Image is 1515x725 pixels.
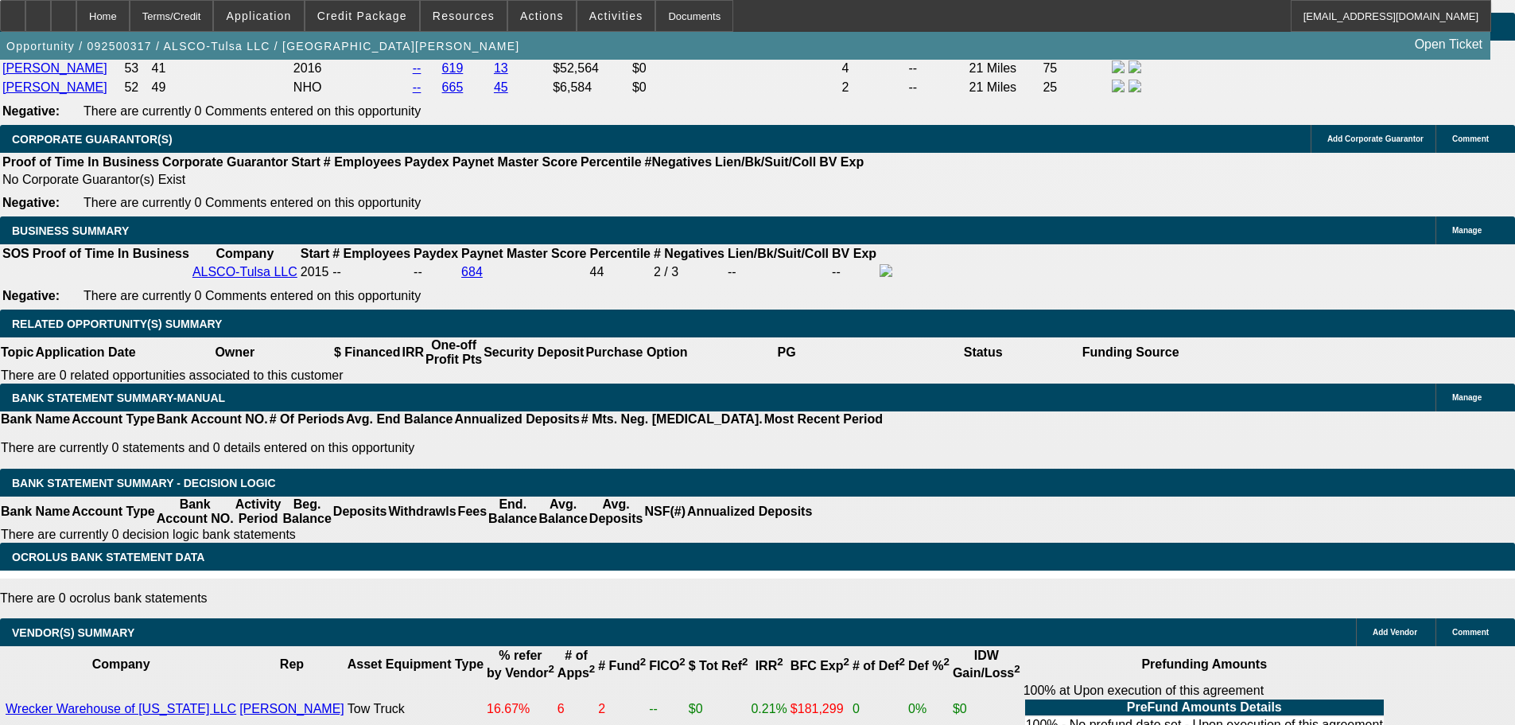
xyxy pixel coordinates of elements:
[192,265,297,279] a: ALSCO-Tulsa LLC
[552,79,630,96] td: $6,584
[548,663,554,675] sup: 2
[1141,657,1267,671] b: Prefunding Amounts
[819,155,864,169] b: BV Exp
[162,155,288,169] b: Corporate Guarantor
[12,133,173,146] span: CORPORATE GUARANTOR(S)
[589,10,643,22] span: Activities
[433,10,495,22] span: Resources
[885,337,1082,368] th: Status
[520,10,564,22] span: Actions
[640,656,646,668] sup: 2
[2,172,871,188] td: No Corporate Guarantor(s) Exist
[1128,60,1141,73] img: linkedin-icon.png
[123,79,149,96] td: 52
[557,649,595,680] b: # of Apps
[844,656,849,668] sup: 2
[332,247,410,260] b: # Employees
[508,1,576,31] button: Actions
[715,155,816,169] b: Lien/Bk/Suit/Coll
[2,289,60,302] b: Negative:
[300,263,330,281] td: 2015
[235,497,282,527] th: Activity Period
[6,702,236,715] a: Wrecker Warehouse of [US_STATE] LLC
[332,497,388,527] th: Deposits
[214,1,303,31] button: Application
[908,79,967,96] td: --
[442,80,464,94] a: 665
[461,265,483,279] a: 684
[405,155,449,169] b: Paydex
[1452,134,1489,143] span: Comment
[756,659,783,672] b: IRR
[1112,60,1125,73] img: facebook-icon.png
[156,411,269,427] th: Bank Account NO.
[1112,80,1125,92] img: facebook-icon.png
[2,246,30,262] th: SOS
[791,659,849,672] b: BFC Exp
[494,80,508,94] a: 45
[333,337,402,368] th: $ Financed
[291,155,320,169] b: Start
[589,663,595,675] sup: 2
[585,337,688,368] th: Purchase Option
[2,61,107,75] a: [PERSON_NAME]
[598,659,646,672] b: # Fund
[645,155,713,169] b: #Negatives
[324,155,402,169] b: # Employees
[643,497,686,527] th: NSF(#)
[345,411,454,427] th: Avg. End Balance
[649,659,686,672] b: FICO
[483,337,585,368] th: Security Deposit
[2,196,60,209] b: Negative:
[71,497,156,527] th: Account Type
[453,155,577,169] b: Paynet Master Score
[590,247,651,260] b: Percentile
[6,40,519,53] span: Opportunity / 092500317 / ALSCO-Tulsa LLC / [GEOGRAPHIC_DATA][PERSON_NAME]
[1408,31,1489,58] a: Open Ticket
[2,154,160,170] th: Proof of Time In Business
[688,337,884,368] th: PG
[387,497,456,527] th: Withdrawls
[589,497,644,527] th: Avg. Deposits
[12,477,276,489] span: Bank Statement Summary - Decision Logic
[953,649,1020,680] b: IDW Gain/Loss
[2,80,107,94] a: [PERSON_NAME]
[442,61,464,75] a: 619
[301,247,329,260] b: Start
[1128,80,1141,92] img: linkedin-icon.png
[581,155,641,169] b: Percentile
[654,265,724,279] div: 2 / 3
[421,1,507,31] button: Resources
[631,79,840,96] td: $0
[831,263,877,281] td: --
[414,247,458,260] b: Paydex
[577,1,655,31] button: Activities
[84,104,421,118] span: There are currently 0 Comments entered on this opportunity
[12,224,129,237] span: BUSINESS SUMMARY
[969,60,1041,77] td: 21 Miles
[969,79,1041,96] td: 21 Miles
[1452,393,1482,402] span: Manage
[552,60,630,77] td: $52,564
[156,497,235,527] th: Bank Account NO.
[1014,663,1020,675] sup: 2
[853,659,905,672] b: # of Def
[2,104,60,118] b: Negative:
[123,60,149,77] td: 53
[1,441,883,455] p: There are currently 0 statements and 0 details entered on this opportunity
[151,79,291,96] td: 49
[832,247,876,260] b: BV Exp
[727,263,829,281] td: --
[12,392,225,404] span: BANK STATEMENT SUMMARY-MANUAL
[413,61,421,75] a: --
[763,411,884,427] th: Most Recent Period
[488,497,538,527] th: End. Balance
[305,1,419,31] button: Credit Package
[461,247,586,260] b: Paynet Master Score
[880,264,892,277] img: facebook-icon.png
[226,10,291,22] span: Application
[84,289,421,302] span: There are currently 0 Comments entered on this opportunity
[12,626,134,639] span: VENDOR(S) SUMMARY
[908,659,950,672] b: Def %
[413,263,459,281] td: --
